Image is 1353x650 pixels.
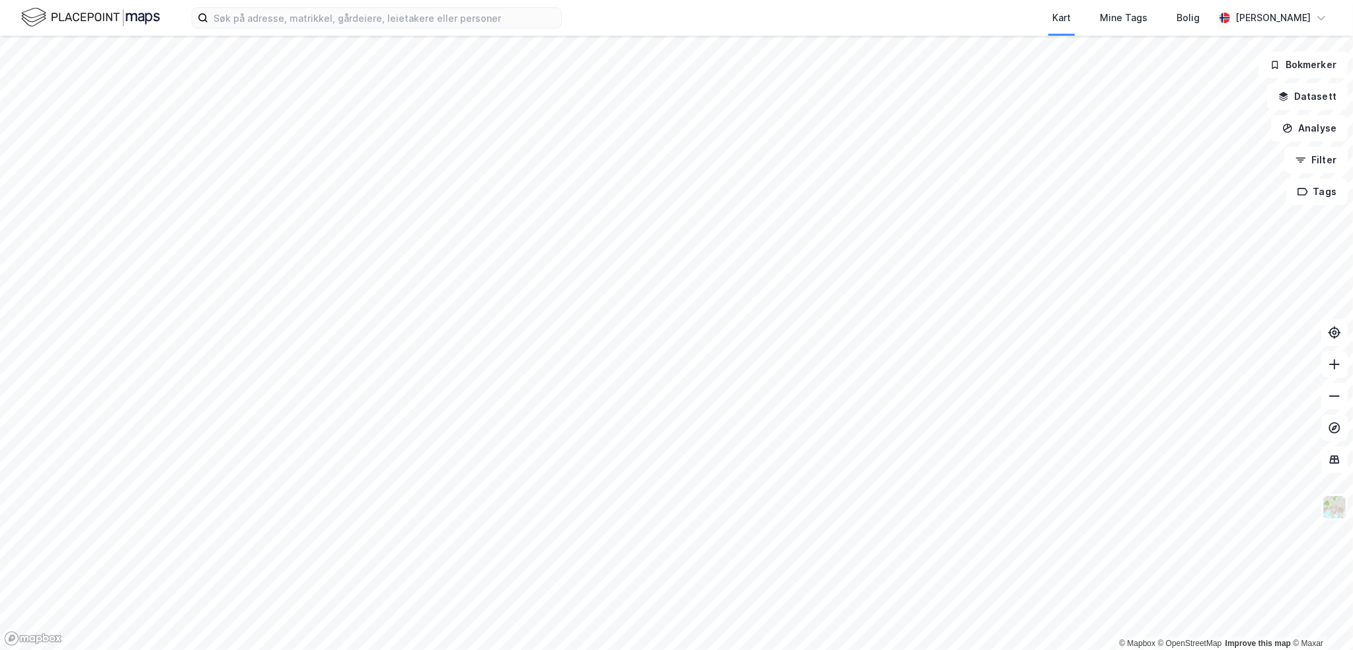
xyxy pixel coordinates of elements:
[208,8,561,28] input: Søk på adresse, matrikkel, gårdeiere, leietakere eller personer
[1258,52,1348,78] button: Bokmerker
[1177,10,1200,26] div: Bolig
[1322,495,1347,520] img: Z
[1271,115,1348,142] button: Analyse
[1267,83,1348,110] button: Datasett
[1100,10,1147,26] div: Mine Tags
[4,631,62,646] a: Mapbox homepage
[1287,587,1353,650] div: Kontrollprogram for chat
[1235,10,1311,26] div: [PERSON_NAME]
[1052,10,1071,26] div: Kart
[1158,639,1222,648] a: OpenStreetMap
[1284,147,1348,173] button: Filter
[1225,639,1291,648] a: Improve this map
[1119,639,1155,648] a: Mapbox
[1287,587,1353,650] iframe: Chat Widget
[1286,179,1348,205] button: Tags
[21,6,160,29] img: logo.f888ab2527a4732fd821a326f86c7f29.svg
